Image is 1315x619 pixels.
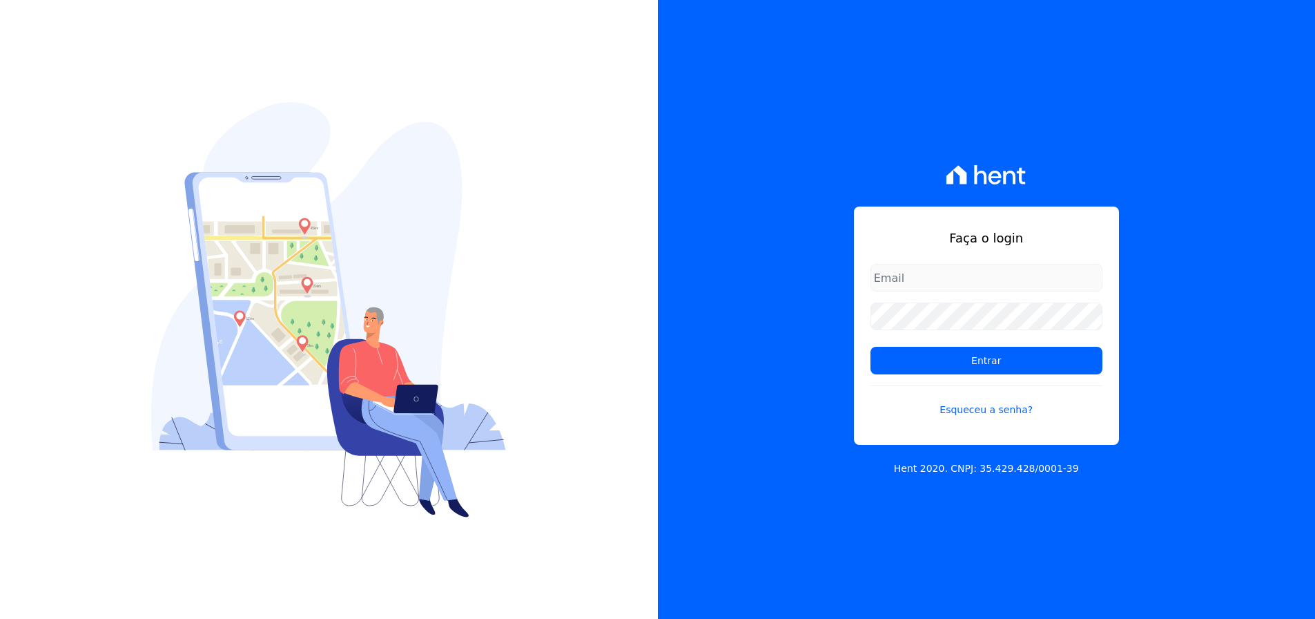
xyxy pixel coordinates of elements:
[870,264,1102,292] input: Email
[870,229,1102,247] h1: Faça o login
[894,461,1079,476] p: Hent 2020. CNPJ: 35.429.428/0001-39
[870,385,1102,417] a: Esqueceu a senha?
[870,347,1102,374] input: Entrar
[151,102,506,517] img: Login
